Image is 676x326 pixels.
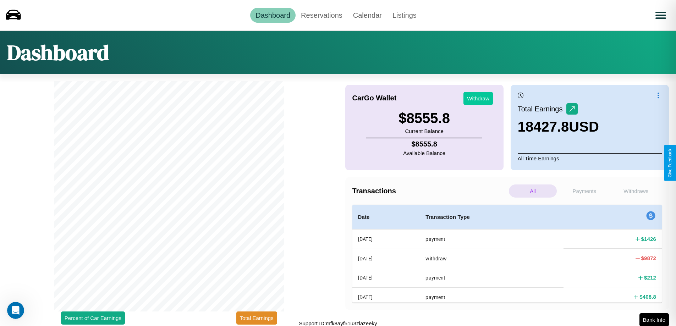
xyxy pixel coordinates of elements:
h4: CarGo Wallet [352,94,397,102]
h3: $ 8555.8 [399,110,450,126]
th: [DATE] [352,287,420,306]
h4: Transactions [352,187,507,195]
button: Percent of Car Earnings [61,311,125,325]
p: Payments [560,184,608,198]
p: All Time Earnings [518,153,662,163]
button: Withdraw [463,92,493,105]
th: [DATE] [352,230,420,249]
th: payment [420,230,564,249]
h4: $ 212 [644,274,656,281]
p: All [509,184,557,198]
iframe: Intercom live chat [7,302,24,319]
p: Available Balance [403,148,445,158]
th: [DATE] [352,268,420,287]
p: Current Balance [399,126,450,136]
button: Open menu [651,5,671,25]
h4: Date [358,213,414,221]
th: payment [420,287,564,306]
h4: Transaction Type [425,213,558,221]
h4: $ 408.8 [639,293,656,300]
th: withdraw [420,249,564,268]
h4: $ 1426 [641,235,656,243]
th: [DATE] [352,249,420,268]
div: Give Feedback [667,149,672,177]
button: Total Earnings [236,311,277,325]
h3: 18427.8 USD [518,119,599,135]
a: Dashboard [250,8,296,23]
a: Calendar [348,8,387,23]
h1: Dashboard [7,38,109,67]
p: Total Earnings [518,103,566,115]
p: Withdraws [612,184,660,198]
h4: $ 8555.8 [403,140,445,148]
a: Listings [387,8,422,23]
th: payment [420,268,564,287]
a: Reservations [296,8,348,23]
h4: $ 9872 [641,254,656,262]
